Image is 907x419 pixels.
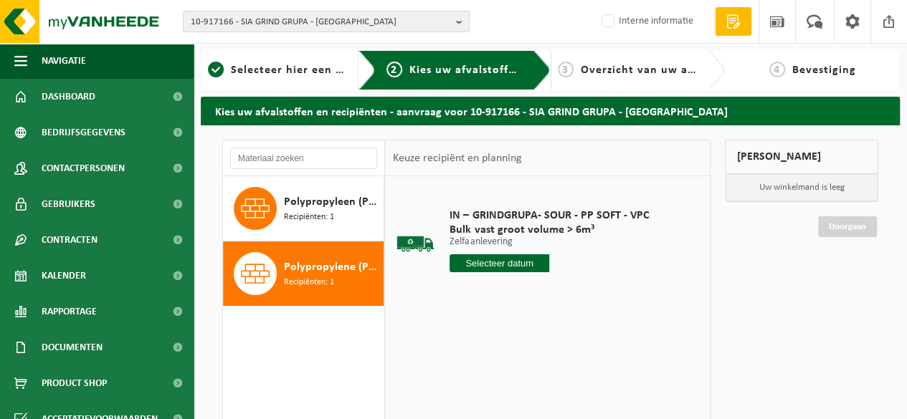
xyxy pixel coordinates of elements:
[450,208,648,223] span: IN – GRINDGRUPA- SOUR - PP SOFT - VPC
[223,241,384,306] button: Polypropylene (PP) Copo, packaging, bales, C, mix color Recipiënten: 1
[558,62,574,77] span: 3
[385,140,528,176] div: Keuze recipiënt en planning
[726,174,878,201] p: Uw winkelmand is leeg
[450,223,648,237] span: Bulk vast groot volume > 6m³
[450,237,648,247] p: Zelfaanlevering
[284,193,380,211] span: Polypropyleen (PP) Copo, rigids, balen, C, bont
[284,211,334,224] span: Recipiënten: 1
[409,64,607,76] span: Kies uw afvalstoffen en recipiënten
[792,64,856,76] span: Bevestiging
[42,186,95,222] span: Gebruikers
[769,62,785,77] span: 4
[42,258,86,294] span: Kalender
[42,79,95,115] span: Dashboard
[284,259,380,276] span: Polypropylene (PP) Copo, packaging, bales, C, mix color
[230,148,377,169] input: Materiaal zoeken
[223,176,384,241] button: Polypropyleen (PP) Copo, rigids, balen, C, bont Recipiënten: 1
[201,97,900,125] h2: Kies uw afvalstoffen en recipiënten - aanvraag voor 10-917166 - SIA GRIND GRUPA - [GEOGRAPHIC_DATA]
[284,276,334,289] span: Recipiënten: 1
[42,222,98,258] span: Contracten
[42,294,97,329] span: Rapportage
[42,115,125,150] span: Bedrijfsgegevens
[725,140,878,174] div: [PERSON_NAME]
[231,64,386,76] span: Selecteer hier een vestiging
[818,216,877,237] a: Doorgaan
[42,365,107,401] span: Product Shop
[42,329,103,365] span: Documenten
[208,62,224,77] span: 1
[208,62,347,79] a: 1Selecteer hier een vestiging
[450,254,549,272] input: Selecteer datum
[42,150,125,186] span: Contactpersonen
[386,62,402,77] span: 2
[191,11,450,33] span: 10-917166 - SIA GRIND GRUPA - [GEOGRAPHIC_DATA]
[581,64,732,76] span: Overzicht van uw aanvraag
[183,11,470,32] button: 10-917166 - SIA GRIND GRUPA - [GEOGRAPHIC_DATA]
[42,43,86,79] span: Navigatie
[599,11,693,32] label: Interne informatie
